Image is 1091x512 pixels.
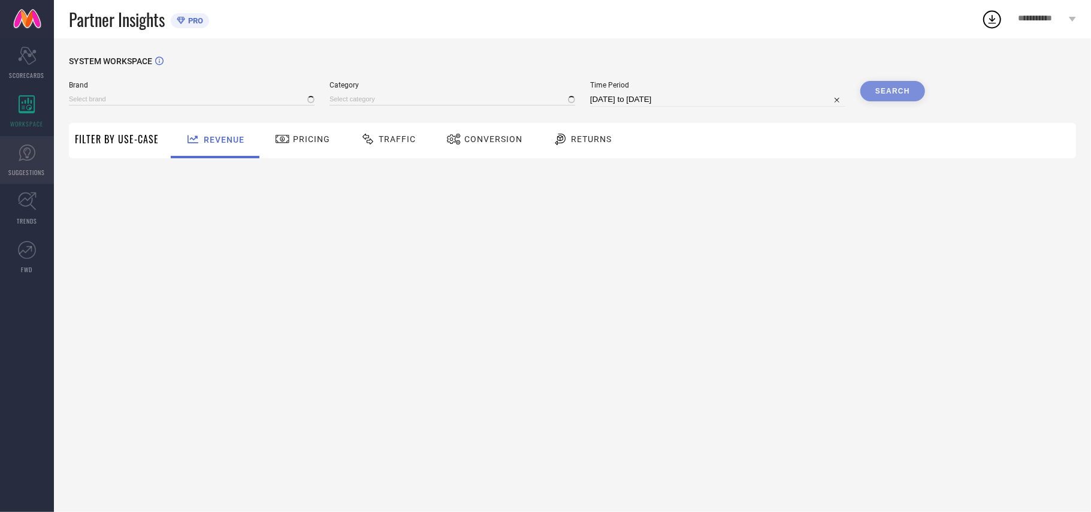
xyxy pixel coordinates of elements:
span: SCORECARDS [10,71,45,80]
span: FWD [22,265,33,274]
div: Open download list [981,8,1003,30]
span: Filter By Use-Case [75,132,159,146]
span: Category [330,81,575,89]
input: Select brand [69,93,315,106]
span: Time Period [590,81,845,89]
span: PRO [185,16,203,25]
span: Partner Insights [69,7,165,32]
span: Traffic [379,134,416,144]
span: Brand [69,81,315,89]
input: Select time period [590,92,845,107]
span: Returns [571,134,612,144]
span: WORKSPACE [11,119,44,128]
span: SUGGESTIONS [9,168,46,177]
input: Select category [330,93,575,106]
span: Revenue [204,135,244,144]
span: SYSTEM WORKSPACE [69,56,152,66]
span: Conversion [464,134,522,144]
span: TRENDS [17,216,37,225]
span: Pricing [293,134,330,144]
